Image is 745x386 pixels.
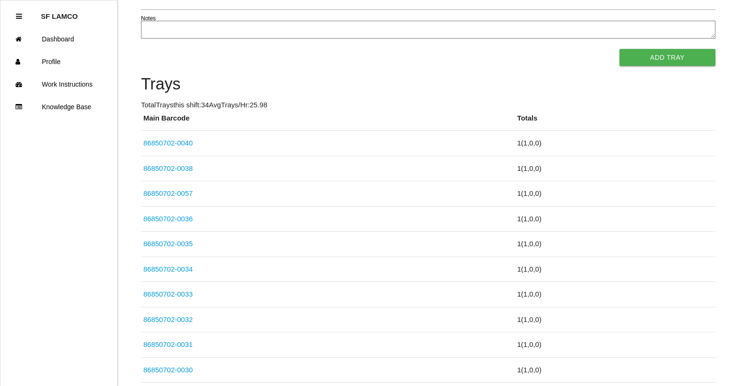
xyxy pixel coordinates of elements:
[143,340,193,348] a: 86850702-0031
[143,139,193,147] a: 86850702-0040
[143,265,193,273] a: 86850702-0034
[515,332,715,358] td: 1 ( 1 , 0 , 0 )
[41,5,78,20] p: SF LAMCO
[515,156,715,181] td: 1 ( 1 , 0 , 0 )
[515,113,715,131] th: Totals
[515,307,715,332] td: 1 ( 1 , 0 , 0 )
[143,240,193,248] a: 86850702-0035
[0,73,117,96] a: Work Instructions
[0,50,117,73] a: Profile
[515,232,715,257] td: 1 ( 1 , 0 , 0 )
[515,181,715,207] td: 1 ( 1 , 0 , 0 )
[143,290,193,298] a: 86850702-0033
[141,113,515,131] th: Main Barcode
[620,49,715,66] button: Add Tray
[141,100,715,111] p: Total Trays this shift: 34 Avg Trays /Hr: 25.98
[515,257,715,282] td: 1 ( 1 , 0 , 0 )
[16,5,22,28] div: Close
[515,206,715,232] td: 1 ( 1 , 0 , 0 )
[141,75,715,93] h4: Trays
[143,215,193,223] a: 86850702-0036
[515,282,715,307] td: 1 ( 1 , 0 , 0 )
[0,28,117,50] a: Dashboard
[143,189,193,197] a: 86850702-0057
[143,164,193,172] a: 86850702-0038
[515,357,715,383] td: 1 ( 1 , 0 , 0 )
[143,315,193,323] a: 86850702-0032
[143,366,193,374] a: 86850702-0030
[0,96,117,118] a: Knowledge Base
[515,131,715,156] td: 1 ( 1 , 0 , 0 )
[141,14,156,23] label: Notes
